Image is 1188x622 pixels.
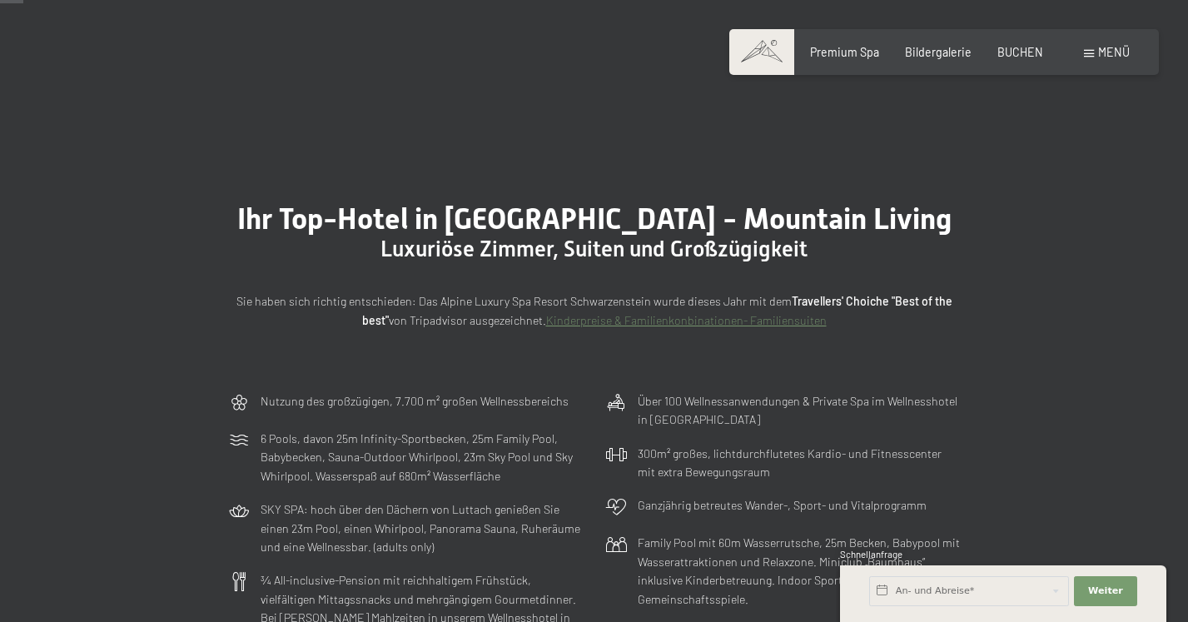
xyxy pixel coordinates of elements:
p: Über 100 Wellnessanwendungen & Private Spa im Wellnesshotel in [GEOGRAPHIC_DATA] [638,392,961,430]
p: Sie haben sich richtig entschieden: Das Alpine Luxury Spa Resort Schwarzenstein wurde dieses Jahr... [228,292,961,330]
a: BUCHEN [997,45,1043,59]
strong: Travellers' Choiche "Best of the best" [362,294,952,327]
a: Kinderpreise & Familienkonbinationen- Familiensuiten [546,313,827,327]
p: 300m² großes, lichtdurchflutetes Kardio- und Fitnesscenter mit extra Bewegungsraum [638,445,961,482]
p: Nutzung des großzügigen, 7.700 m² großen Wellnessbereichs [261,392,569,411]
p: Ganzjährig betreutes Wander-, Sport- und Vitalprogramm [638,496,927,515]
button: Weiter [1074,576,1137,606]
span: Weiter [1088,585,1123,598]
p: Family Pool mit 60m Wasserrutsche, 25m Becken, Babypool mit Wasserattraktionen und Relaxzone. Min... [638,534,961,609]
p: 6 Pools, davon 25m Infinity-Sportbecken, 25m Family Pool, Babybecken, Sauna-Outdoor Whirlpool, 23... [261,430,584,486]
span: Schnellanfrage [840,549,902,560]
span: Ihr Top-Hotel in [GEOGRAPHIC_DATA] - Mountain Living [237,202,952,236]
p: SKY SPA: hoch über den Dächern von Luttach genießen Sie einen 23m Pool, einen Whirlpool, Panorama... [261,500,584,557]
a: Premium Spa [810,45,879,59]
span: Menü [1098,45,1130,59]
span: Luxuriöse Zimmer, Suiten und Großzügigkeit [380,236,808,261]
a: Bildergalerie [905,45,972,59]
